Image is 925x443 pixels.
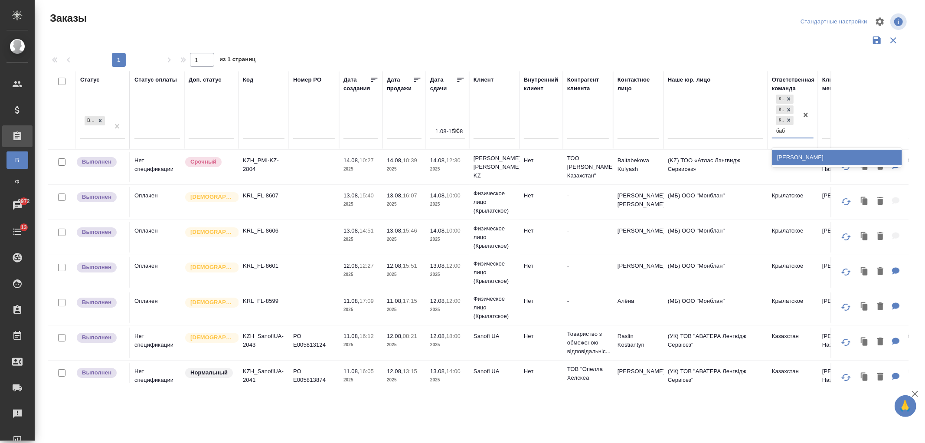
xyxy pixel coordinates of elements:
[898,397,913,415] span: 🙏
[289,363,339,393] td: РО E005813874
[387,376,422,384] p: 2025
[856,193,873,210] button: Клонировать
[7,151,28,169] a: В
[387,305,422,314] p: 2025
[818,363,868,393] td: [PERSON_NAME] Назерке
[775,94,794,105] div: Казахстан, Крылатское, Кунцевская
[184,262,234,273] div: Выставляется автоматически для первых 3 заказов нового контактного лица. Особое внимание
[474,259,515,285] p: Физическое лицо (Крылатское)
[430,165,465,174] p: 2025
[82,298,111,307] p: Выполнен
[343,235,378,244] p: 2025
[822,75,864,93] div: Клиентские менеджеры
[873,333,888,351] button: Удалить
[430,333,446,339] p: 12.08,
[343,376,378,384] p: 2025
[190,228,234,236] p: [DEMOGRAPHIC_DATA]
[664,187,768,217] td: (МБ) ООО "Монблан"
[567,297,609,305] p: -
[664,222,768,253] td: (МБ) ООО "Монблан"
[343,341,378,349] p: 2025
[360,298,374,304] p: 17:09
[446,368,461,374] p: 14:00
[190,263,234,272] p: [DEMOGRAPHIC_DATA]
[776,116,784,125] div: Кунцевская
[184,367,234,379] div: Статус по умолчанию для стандартных заказов
[76,226,125,238] div: Выставляет ПМ после сдачи и проведения начислений. Последний этап для ПМа
[430,298,446,304] p: 12.08,
[567,330,609,356] p: Товариство з обмеженою відповідальніс...
[387,75,413,93] div: Дата продажи
[772,150,902,165] div: [PERSON_NAME]
[664,292,768,323] td: (МБ) ООО "Монблан"
[856,228,873,246] button: Клонировать
[11,156,24,164] span: В
[243,332,284,349] p: KZH_SanofiUA-2043
[387,263,403,269] p: 12.08,
[768,363,818,393] td: Казахстан
[184,226,234,238] div: Выставляется автоматически для первых 3 заказов нового контактного лица. Особое внимание
[895,395,916,417] button: 🙏
[343,333,360,339] p: 11.08,
[567,154,609,180] p: ТОО [PERSON_NAME] Казахстан"
[567,226,609,235] p: -
[403,298,417,304] p: 17:15
[818,328,868,358] td: [PERSON_NAME] Назерке
[184,156,234,168] div: Выставляется автоматически, если на указанный объем услуг необходимо больше времени в стандартном...
[343,165,378,174] p: 2025
[82,228,111,236] p: Выполнен
[446,298,461,304] p: 12:00
[82,368,111,377] p: Выполнен
[613,222,664,253] td: [PERSON_NAME]
[430,75,456,93] div: Дата сдачи
[82,158,111,166] p: Выполнен
[130,257,184,288] td: Оплачен
[768,328,818,358] td: Казахстан
[76,262,125,273] div: Выставляет ПМ после сдачи и проведения начислений. Последний этап для ПМа
[76,156,125,168] div: Выставляет ПМ после сдачи и проведения начислений. Последний этап для ПМа
[48,11,87,25] span: Заказы
[567,365,609,391] p: ТОВ "Опелла Хелскеа Україна"
[430,235,465,244] p: 2025
[836,191,856,212] button: Обновить
[289,328,339,358] td: РО E005813124
[430,227,446,234] p: 14.08,
[836,332,856,353] button: Обновить
[474,154,515,180] p: [PERSON_NAME] [PERSON_NAME] KZ
[130,292,184,323] td: Оплачен
[772,75,815,93] div: Ответственная команда
[76,191,125,203] div: Выставляет ПМ после сдачи и проведения начислений. Последний этап для ПМа
[190,193,234,201] p: [DEMOGRAPHIC_DATA]
[524,156,559,165] p: Нет
[613,187,664,217] td: [PERSON_NAME] [PERSON_NAME]
[343,298,360,304] p: 11.08,
[818,292,868,323] td: [PERSON_NAME]
[618,75,659,93] div: Контактное лицо
[403,263,417,269] p: 15:51
[474,367,515,376] p: Sanofi UA
[524,367,559,376] p: Нет
[360,227,374,234] p: 14:51
[85,116,95,125] div: Выполнен
[76,332,125,344] div: Выставляет ПМ после сдачи и проведения начислений. Последний этап для ПМа
[360,263,374,269] p: 12:27
[7,173,28,190] a: Ф
[836,297,856,318] button: Обновить
[836,226,856,247] button: Обновить
[130,187,184,217] td: Оплачен
[387,157,403,164] p: 14.08,
[243,262,284,270] p: KRL_FL-8601
[524,75,559,93] div: Внутренний клиент
[387,227,403,234] p: 13.08,
[885,32,902,49] button: Сбросить фильтры
[387,165,422,174] p: 2025
[873,298,888,316] button: Удалить
[768,257,818,288] td: Крылатское
[190,368,228,377] p: Нормальный
[430,200,465,209] p: 2025
[613,328,664,358] td: Raslin Kostiantyn
[474,189,515,215] p: Физическое лицо (Крылатское)
[430,270,465,279] p: 2025
[775,115,794,126] div: Казахстан, Крылатское, Кунцевская
[403,157,417,164] p: 10:39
